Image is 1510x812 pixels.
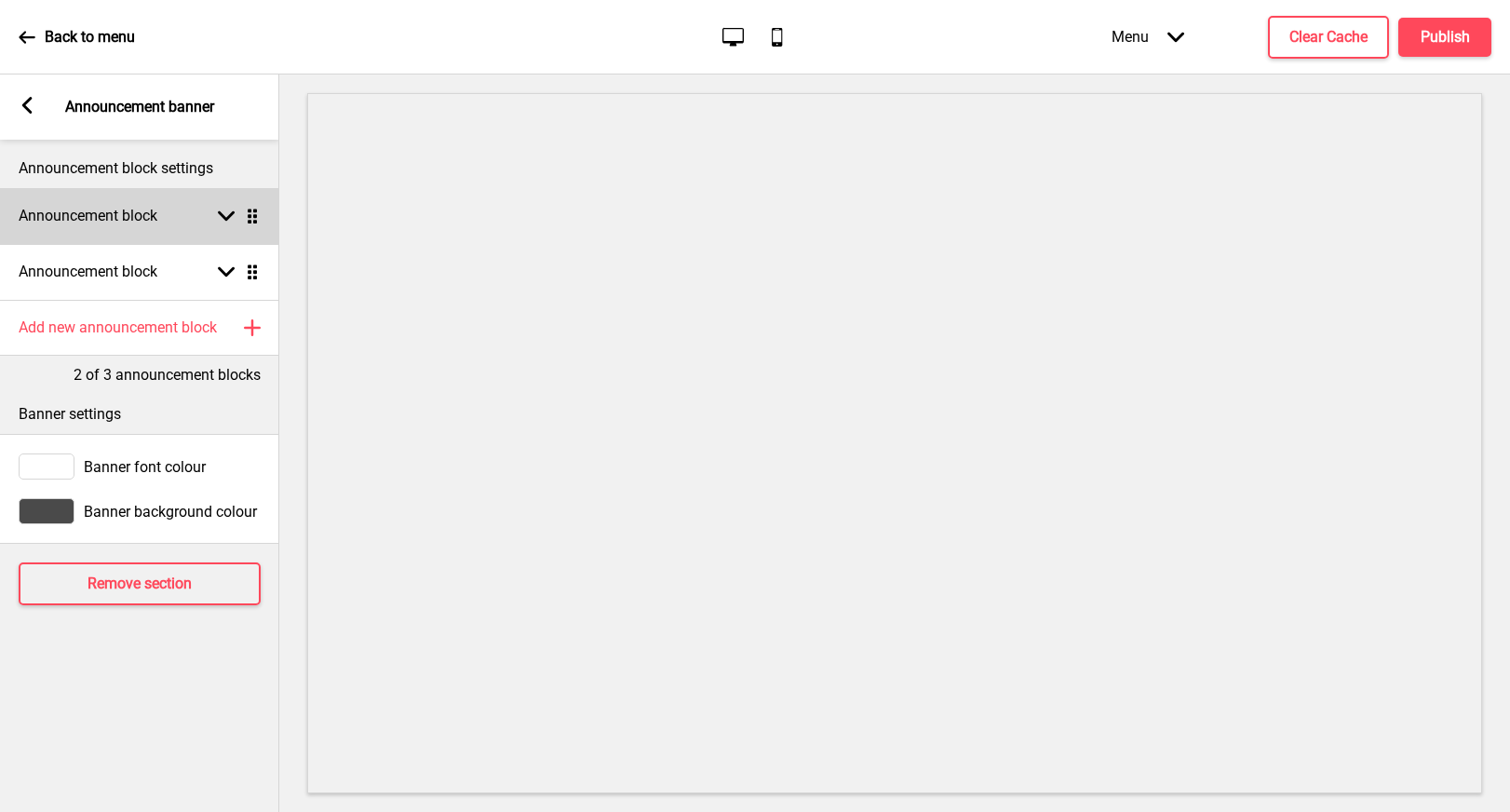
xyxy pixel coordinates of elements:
button: Clear Cache [1268,16,1389,59]
h4: Clear Cache [1289,27,1368,47]
h4: Remove section [88,574,192,594]
p: 2 of 3 announcement blocks [74,365,261,386]
button: Publish [1398,18,1491,57]
p: Announcement banner [65,97,214,117]
button: Remove section [19,562,261,605]
span: Banner background colour [84,503,257,521]
p: Announcement block settings [19,158,261,179]
div: Menu [1093,9,1203,64]
h4: Announcement block [19,262,157,282]
h4: Publish [1421,27,1470,47]
h4: Announcement block [19,206,157,226]
span: Banner font colour [84,458,206,476]
a: Back to menu [19,12,135,62]
div: Banner font colour [19,453,261,480]
p: Back to menu [45,27,135,47]
div: Banner background colour [19,498,261,524]
p: Banner settings [19,404,261,425]
h4: Add new announcement block [19,318,217,338]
